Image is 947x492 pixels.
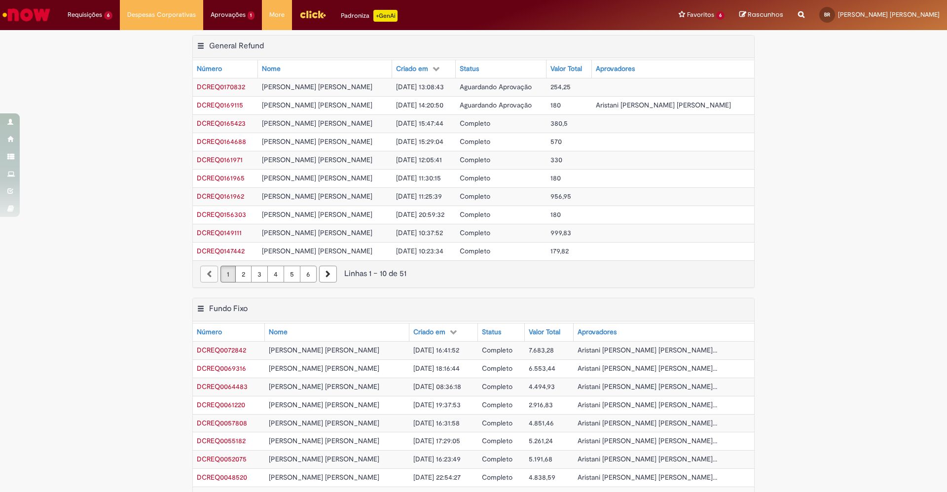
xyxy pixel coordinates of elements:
[197,419,247,427] a: Abrir Registro: DCREQ0057808
[413,473,461,482] span: [DATE] 22:54:27
[596,64,635,74] div: Aprovadores
[482,346,512,354] span: Completo
[211,10,246,20] span: Aprovações
[197,101,243,109] span: DCREQ0169115
[262,210,372,219] span: [PERSON_NAME] [PERSON_NAME]
[550,82,571,91] span: 254,25
[284,266,300,282] a: Página 5
[482,473,512,482] span: Completo
[460,82,532,91] span: Aguardando Aprovação
[482,400,512,409] span: Completo
[262,192,372,201] span: [PERSON_NAME] [PERSON_NAME]
[824,11,830,18] span: BR
[269,473,379,482] span: [PERSON_NAME] [PERSON_NAME]
[197,228,242,237] a: Abrir Registro: DCREQ0149111
[396,210,444,219] span: [DATE] 20:59:32
[197,364,246,373] span: DCREQ0069316
[460,155,490,164] span: Completo
[838,10,940,19] span: [PERSON_NAME] [PERSON_NAME]
[68,10,102,20] span: Requisições
[550,155,562,164] span: 330
[550,64,582,74] div: Valor Total
[193,260,754,287] nav: paginação
[251,266,268,282] a: Página 3
[550,246,569,255] span: 179,82
[269,327,288,337] div: Nome
[262,246,372,255] span: [PERSON_NAME] [PERSON_NAME]
[413,346,459,354] span: [DATE] 16:41:52
[197,137,246,146] a: Abrir Registro: DCREQ0164688
[396,155,442,164] span: [DATE] 12:05:41
[197,382,248,391] span: DCREQ0064483
[578,364,717,373] span: Aristani [PERSON_NAME] [PERSON_NAME]...
[413,455,461,463] span: [DATE] 16:23:49
[396,246,443,255] span: [DATE] 10:23:34
[197,119,246,128] a: Abrir Registro: DCREQ0165423
[262,155,372,164] span: [PERSON_NAME] [PERSON_NAME]
[209,41,264,51] h2: General Refund
[460,119,490,128] span: Completo
[197,82,245,91] a: Abrir Registro: DCREQ0170832
[550,228,571,237] span: 999,83
[197,382,248,391] a: Abrir Registro: DCREQ0064483
[197,400,245,409] span: DCREQ0061220
[269,436,379,445] span: [PERSON_NAME] [PERSON_NAME]
[197,41,205,54] button: General Refund Menu de contexto
[197,192,244,201] a: Abrir Registro: DCREQ0161962
[596,101,731,109] span: Aristani [PERSON_NAME] [PERSON_NAME]
[396,174,441,182] span: [DATE] 11:30:15
[529,419,554,427] span: 4.851,46
[550,192,571,201] span: 956,95
[197,419,247,427] span: DCREQ0057808
[197,455,247,463] a: Abrir Registro: DCREQ0052075
[687,10,714,20] span: Favoritos
[104,11,112,20] span: 6
[460,210,490,219] span: Completo
[529,346,554,354] span: 7.683,28
[248,11,255,20] span: 1
[197,327,222,337] div: Número
[460,228,490,237] span: Completo
[197,246,245,255] a: Abrir Registro: DCREQ0147442
[262,64,281,74] div: Nome
[460,174,490,182] span: Completo
[529,327,560,337] div: Valor Total
[197,137,246,146] span: DCREQ0164688
[341,10,398,22] div: Padroniza
[529,364,555,373] span: 6.553,44
[413,327,445,337] div: Criado em
[262,228,372,237] span: [PERSON_NAME] [PERSON_NAME]
[197,346,246,354] span: DCREQ0072842
[262,101,372,109] span: [PERSON_NAME] [PERSON_NAME]
[197,346,246,354] a: Abrir Registro: DCREQ0072842
[197,436,246,445] span: DCREQ0055182
[269,455,379,463] span: [PERSON_NAME] [PERSON_NAME]
[460,246,490,255] span: Completo
[578,419,717,427] span: Aristani [PERSON_NAME] [PERSON_NAME]...
[578,382,717,391] span: Aristani [PERSON_NAME] [PERSON_NAME]...
[413,382,461,391] span: [DATE] 08:36:18
[413,364,460,373] span: [DATE] 18:16:44
[482,364,512,373] span: Completo
[529,436,553,445] span: 5.261,24
[197,192,244,201] span: DCREQ0161962
[235,266,252,282] a: Página 2
[482,382,512,391] span: Completo
[716,11,725,20] span: 6
[197,304,205,316] button: Fundo Fixo Menu de contexto
[373,10,398,22] p: +GenAi
[197,473,247,482] a: Abrir Registro: DCREQ0048520
[299,7,326,22] img: click_logo_yellow_360x200.png
[269,419,379,427] span: [PERSON_NAME] [PERSON_NAME]
[550,210,561,219] span: 180
[197,119,246,128] span: DCREQ0165423
[127,10,196,20] span: Despesas Corporativas
[748,10,783,19] span: Rascunhos
[529,455,552,463] span: 5.191,68
[529,382,555,391] span: 4.494,93
[578,473,717,482] span: Aristani [PERSON_NAME] [PERSON_NAME]...
[267,266,284,282] a: Página 4
[578,455,717,463] span: Aristani [PERSON_NAME] [PERSON_NAME]...
[269,346,379,354] span: [PERSON_NAME] [PERSON_NAME]
[269,382,379,391] span: [PERSON_NAME] [PERSON_NAME]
